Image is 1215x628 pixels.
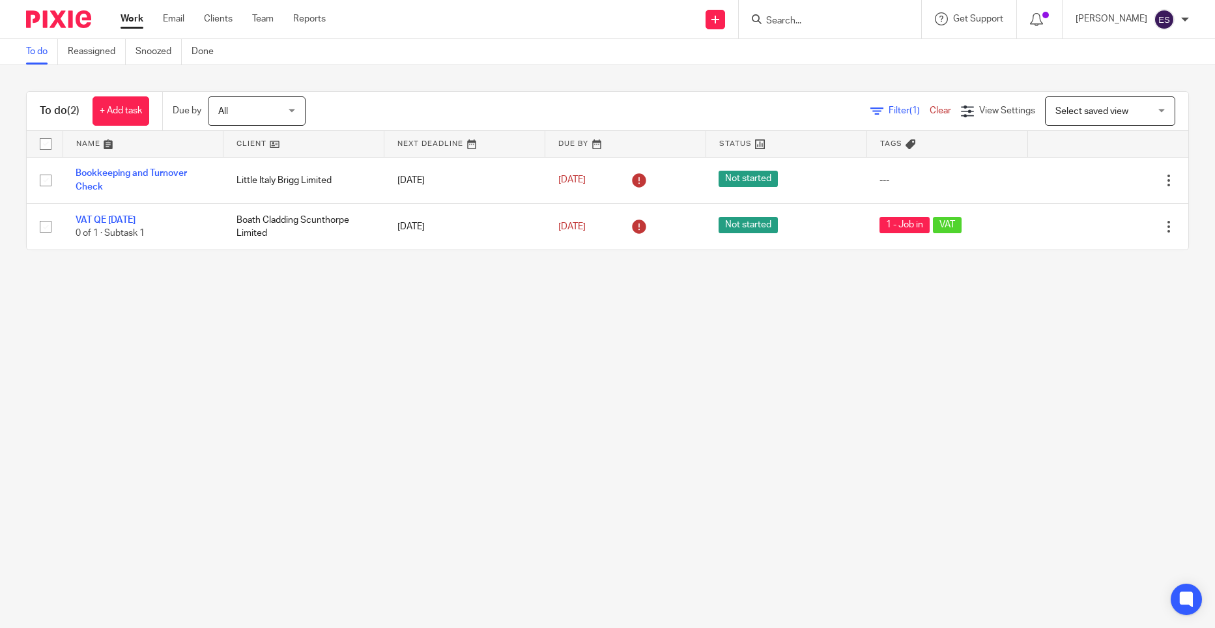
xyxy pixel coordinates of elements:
[558,176,586,185] span: [DATE]
[879,174,1014,187] div: ---
[880,140,902,147] span: Tags
[1154,9,1175,30] img: svg%3E
[223,203,384,250] td: Boath Cladding Scunthorpe Limited
[68,39,126,64] a: Reassigned
[953,14,1003,23] span: Get Support
[163,12,184,25] a: Email
[26,39,58,64] a: To do
[40,104,79,118] h1: To do
[879,217,930,233] span: 1 - Job in
[719,217,778,233] span: Not started
[1055,107,1128,116] span: Select saved view
[558,222,586,231] span: [DATE]
[765,16,882,27] input: Search
[930,106,951,115] a: Clear
[67,106,79,116] span: (2)
[979,106,1035,115] span: View Settings
[1076,12,1147,25] p: [PERSON_NAME]
[719,171,778,187] span: Not started
[218,107,228,116] span: All
[173,104,201,117] p: Due by
[76,216,136,225] a: VAT QE [DATE]
[93,96,149,126] a: + Add task
[223,157,384,203] td: Little Italy Brigg Limited
[293,12,326,25] a: Reports
[26,10,91,28] img: Pixie
[909,106,920,115] span: (1)
[76,169,187,191] a: Bookkeeping and Turnover Check
[76,229,145,238] span: 0 of 1 · Subtask 1
[252,12,274,25] a: Team
[889,106,930,115] span: Filter
[136,39,182,64] a: Snoozed
[384,203,545,250] td: [DATE]
[204,12,233,25] a: Clients
[121,12,143,25] a: Work
[384,157,545,203] td: [DATE]
[933,217,962,233] span: VAT
[192,39,223,64] a: Done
